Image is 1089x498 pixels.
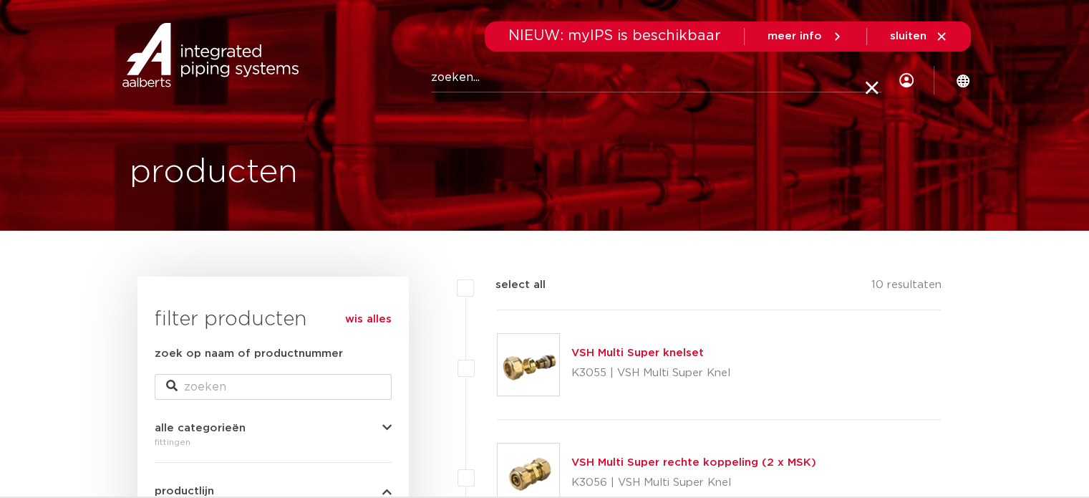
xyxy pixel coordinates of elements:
a: sluiten [890,30,948,43]
input: zoeken... [431,64,881,92]
span: meer info [768,31,822,42]
button: alle categorieën [155,423,392,434]
a: wis alles [345,311,392,328]
div: fittingen [155,434,392,451]
p: K3055 | VSH Multi Super Knel [571,362,730,385]
img: Thumbnail for VSH Multi Super knelset [498,334,559,396]
p: 10 resultaten [871,277,941,299]
span: NIEUW: myIPS is beschikbaar [508,29,721,43]
button: productlijn [155,486,392,497]
a: VSH Multi Super rechte koppeling (2 x MSK) [571,457,816,468]
span: alle categorieën [155,423,246,434]
span: sluiten [890,31,926,42]
h3: filter producten [155,305,392,334]
p: K3056 | VSH Multi Super Knel [571,471,816,494]
label: zoek op naam of productnummer [155,345,343,363]
h1: producten [130,150,298,196]
a: VSH Multi Super knelset [571,348,704,358]
a: meer info [768,30,843,43]
input: zoeken [155,374,392,400]
label: select all [474,277,546,294]
span: productlijn [155,486,214,497]
div: my IPS [899,52,914,110]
